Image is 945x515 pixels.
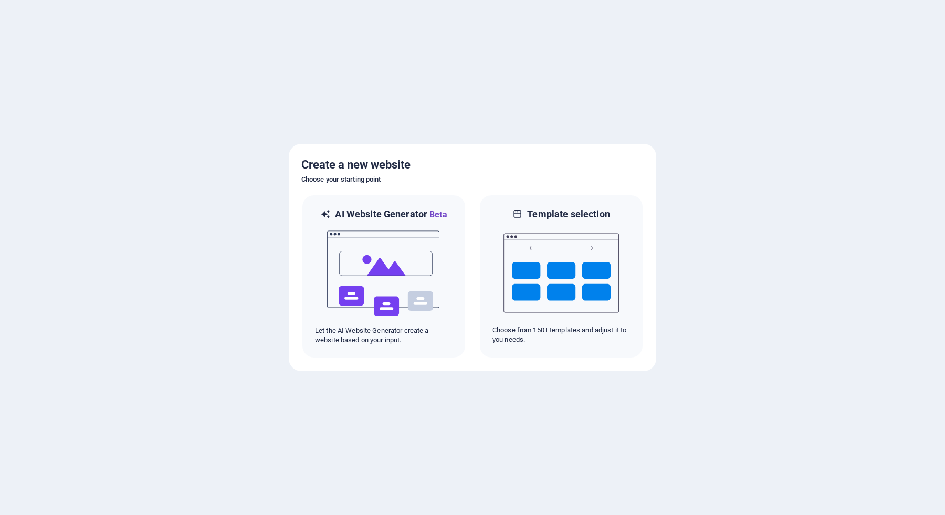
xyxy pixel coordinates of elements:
p: Let the AI Website Generator create a website based on your input. [315,326,453,345]
span: Beta [427,209,447,219]
div: Template selectionChoose from 150+ templates and adjust it to you needs. [479,194,644,359]
h6: Template selection [527,208,610,220]
p: Choose from 150+ templates and adjust it to you needs. [492,325,630,344]
h6: Choose your starting point [301,173,644,186]
img: ai [326,221,442,326]
h6: AI Website Generator [335,208,447,221]
div: AI Website GeneratorBetaaiLet the AI Website Generator create a website based on your input. [301,194,466,359]
h5: Create a new website [301,156,644,173]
